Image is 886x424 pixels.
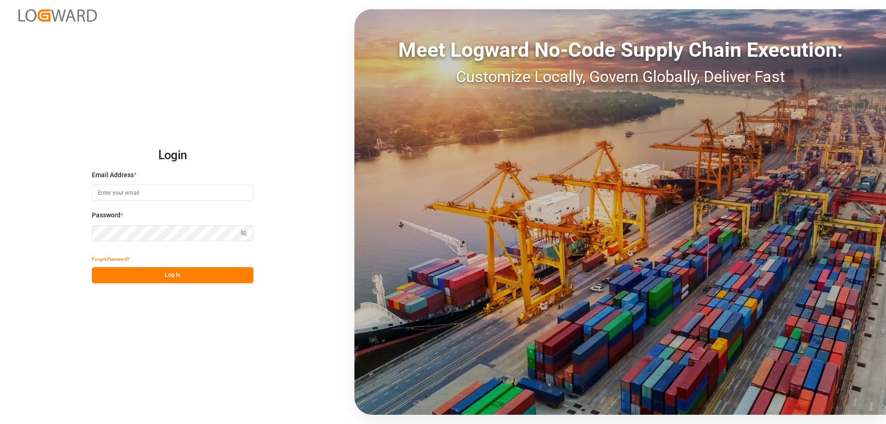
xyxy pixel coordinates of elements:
[354,65,886,89] div: Customize Locally, Govern Globally, Deliver Fast
[92,210,120,220] span: Password
[92,251,130,267] button: Forgot Password?
[92,185,253,201] input: Enter your email
[18,9,97,22] img: Logward_new_orange.png
[92,170,134,180] span: Email Address
[354,35,886,65] div: Meet Logward No-Code Supply Chain Execution:
[92,141,253,170] h2: Login
[92,267,253,283] button: Log In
